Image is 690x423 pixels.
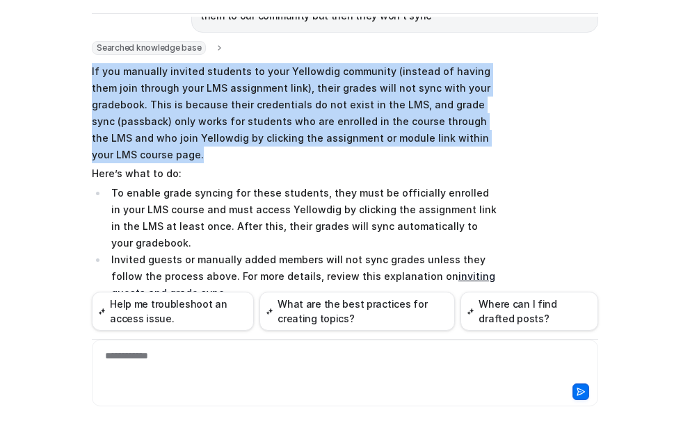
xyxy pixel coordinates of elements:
span: Searched knowledge base [92,41,206,55]
p: Here’s what to do: [92,165,499,182]
p: If you manually invited students to your Yellowdig community (instead of having them join through... [92,63,499,163]
li: To enable grade syncing for these students, they must be officially enrolled in your LMS course a... [107,185,499,251]
button: Help me troubleshoot an access issue. [92,292,254,331]
button: Where can I find drafted posts? [460,292,598,331]
li: Invited guests or manually added members will not sync grades unless they follow the process abov... [107,251,499,301]
button: What are the best practices for creating topics? [259,292,455,331]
